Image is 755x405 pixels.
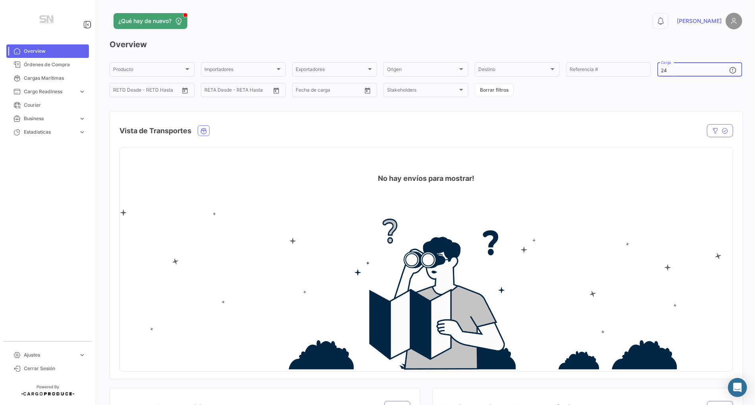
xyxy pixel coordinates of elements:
div: Abrir Intercom Messenger [728,378,747,397]
button: ¿Qué hay de nuevo? [114,13,187,29]
span: Ajustes [24,351,75,359]
span: Órdenes de Compra [24,61,86,68]
img: no-info.png [120,209,733,370]
span: [PERSON_NAME] [677,17,722,25]
img: Manufactura+Logo.png [28,10,67,32]
button: Open calendar [362,84,374,96]
span: Cargo Readiness [24,88,75,95]
button: Ocean [198,126,209,136]
input: Desde [296,88,310,94]
a: Órdenes de Compra [6,58,89,71]
button: Open calendar [270,84,282,96]
span: expand_more [79,351,86,359]
h3: Overview [110,39,742,50]
a: Cargas Marítimas [6,71,89,85]
input: Desde [113,88,127,94]
span: Origen [387,68,458,73]
span: Importadores [204,68,275,73]
span: Destino [478,68,549,73]
input: Hasta [224,88,256,94]
span: Courier [24,102,86,109]
span: Estadísticas [24,129,75,136]
h4: Vista de Transportes [119,125,191,136]
a: Courier [6,98,89,112]
input: Hasta [133,88,164,94]
input: Hasta [316,88,347,94]
img: placeholder-user.png [726,13,742,29]
span: expand_more [79,115,86,122]
span: Overview [24,48,86,55]
span: Business [24,115,75,122]
button: Borrar filtros [475,83,514,96]
span: Exportadores [296,68,366,73]
button: Open calendar [179,84,191,96]
h4: No hay envíos para mostrar! [378,173,475,184]
span: Producto [113,68,184,73]
span: Stakeholders [387,88,458,94]
span: Cargas Marítimas [24,75,86,82]
a: Overview [6,44,89,58]
span: expand_more [79,129,86,136]
span: ¿Qué hay de nuevo? [118,17,171,25]
span: expand_more [79,88,86,95]
span: Cerrar Sesión [24,365,86,372]
input: Desde [204,88,219,94]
